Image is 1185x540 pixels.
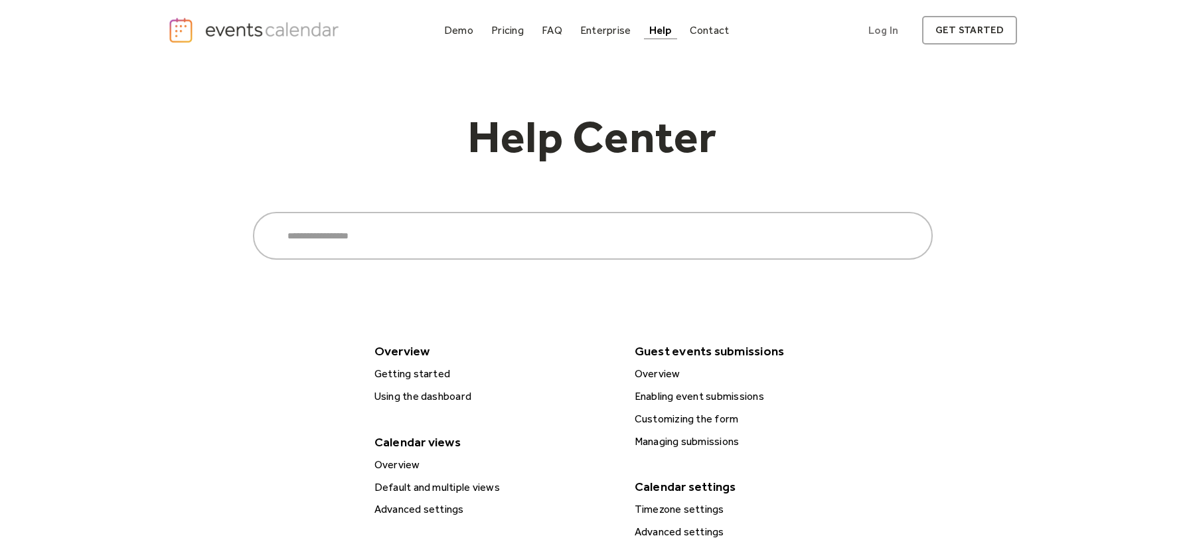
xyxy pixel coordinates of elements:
a: home [168,17,343,44]
div: Timezone settings [631,501,879,518]
div: Overview [631,365,879,383]
a: Demo [439,21,479,39]
div: Help [649,27,672,34]
a: Overview [369,456,619,474]
a: get started [922,16,1017,45]
div: Demo [444,27,473,34]
div: Enabling event submissions [631,388,879,405]
div: Customizing the form [631,410,879,428]
a: Contact [684,21,735,39]
div: Calendar views [368,430,617,454]
a: Enabling event submissions [629,388,879,405]
div: Pricing [491,27,524,34]
div: Guest events submissions [628,339,878,363]
a: Pricing [486,21,529,39]
a: Default and multiple views [369,479,619,496]
a: Using the dashboard [369,388,619,405]
div: Getting started [370,365,619,383]
div: Advanced settings [370,501,619,518]
a: Customizing the form [629,410,879,428]
a: Log In [855,16,911,45]
div: Overview [368,339,617,363]
div: Enterprise [580,27,631,34]
a: FAQ [536,21,568,39]
div: Using the dashboard [370,388,619,405]
div: Overview [370,456,619,474]
div: Contact [690,27,730,34]
h1: Help Center [407,114,779,172]
a: Managing submissions [629,433,879,450]
a: Getting started [369,365,619,383]
a: Advanced settings [369,501,619,518]
a: Enterprise [575,21,636,39]
div: Managing submissions [631,433,879,450]
a: Help [644,21,677,39]
a: Timezone settings [629,501,879,518]
div: Default and multiple views [370,479,619,496]
div: FAQ [542,27,562,34]
div: Calendar settings [628,475,878,498]
a: Overview [629,365,879,383]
